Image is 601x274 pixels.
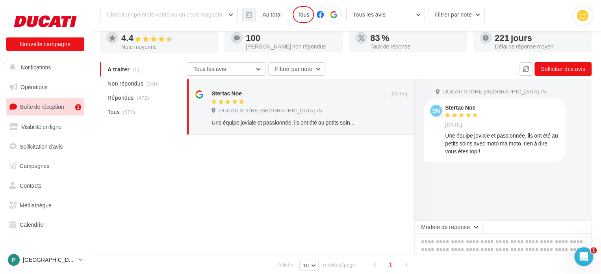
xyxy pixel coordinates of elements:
[107,11,222,18] span: Choisir un point de vente ou un code magasin
[5,197,86,214] a: Médiathèque
[211,119,356,127] div: Une équipe joviale et passionnée, ils ont été au petits soins avec moto ma moto, rien à dire vous...
[432,107,440,115] span: SN
[108,80,143,88] span: Non répondus
[20,84,47,90] span: Opérations
[495,34,585,42] div: 221 jours
[299,260,319,271] button: 10
[246,44,336,49] div: [PERSON_NAME] non répondus
[21,123,61,130] span: Visibilité en ligne
[384,258,397,271] span: 1
[20,221,45,228] span: Calendrier
[246,34,336,42] div: 100
[428,8,485,21] button: Filtrer par note
[293,6,314,23] div: Tous
[5,216,86,233] a: Calendrier
[346,8,425,21] button: Tous les avis
[242,8,288,21] button: Au total
[193,65,226,72] span: Tous les avis
[187,62,265,76] button: Tous les avis
[443,88,546,95] span: DUCATI STORE [GEOGRAPHIC_DATA] 75
[23,256,75,264] p: [GEOGRAPHIC_DATA]
[211,89,242,97] div: Stertac Noe
[21,64,51,71] span: Notifications
[20,143,63,149] span: Sollicitation d'avis
[303,262,309,268] span: 10
[534,62,592,76] button: Solliciter des avis
[121,44,212,50] div: Note moyenne
[323,261,355,268] span: résultats/page
[370,44,461,49] div: Taux de réponse
[108,94,134,102] span: Répondus
[353,11,386,18] span: Tous les avis
[5,98,86,115] a: Boîte de réception1
[121,34,212,43] div: 4.4
[6,252,84,267] a: P [GEOGRAPHIC_DATA]
[370,34,461,42] div: 83 %
[590,247,597,253] span: 1
[75,104,81,110] div: 1
[495,44,585,49] div: Délai de réponse moyen
[147,80,159,87] span: (100)
[20,103,64,110] span: Boîte de réception
[256,8,288,21] button: Au total
[268,62,325,76] button: Filtrer par note
[122,109,135,115] span: (572)
[445,121,462,129] span: [DATE]
[20,202,52,209] span: Médiathèque
[5,79,86,95] a: Opérations
[137,95,149,101] span: (472)
[445,132,560,155] div: Une équipe joviale et passionnée, ils ont été au petits soins avec moto ma moto, rien à dire vous...
[100,8,238,21] button: Choisir un point de vente ou un code magasin
[5,158,86,174] a: Campagnes
[574,247,593,266] iframe: Intercom live chat
[390,90,407,97] span: [DATE]
[414,220,483,234] button: Modèle de réponse
[219,107,322,114] span: DUCATI STORE [GEOGRAPHIC_DATA] 75
[12,256,15,264] span: P
[6,37,84,51] button: Nouvelle campagne
[5,119,86,135] a: Visibilité en ligne
[108,108,120,116] span: Tous
[20,182,41,189] span: Contacts
[445,105,480,110] div: Stertac Noe
[278,261,295,268] span: Afficher
[5,59,83,76] button: Notifications
[5,177,86,194] a: Contacts
[5,138,86,155] a: Sollicitation d'avis
[20,162,50,169] span: Campagnes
